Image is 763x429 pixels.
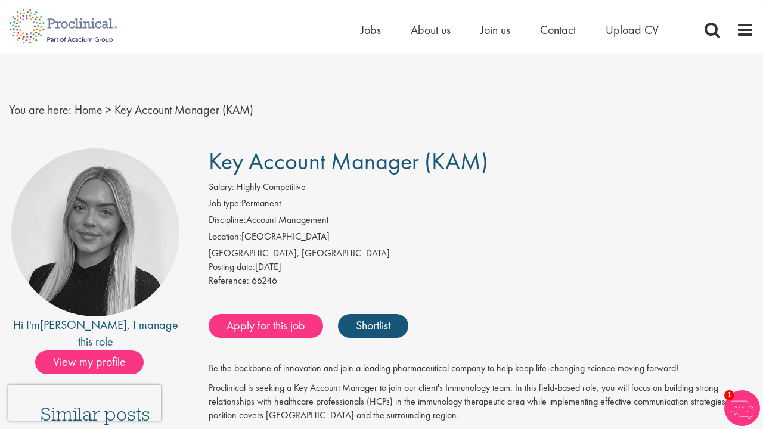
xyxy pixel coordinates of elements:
a: Join us [480,22,510,38]
a: Contact [540,22,576,38]
li: [GEOGRAPHIC_DATA] [209,230,754,247]
div: Hi I'm , I manage this role [9,316,182,350]
iframe: reCAPTCHA [8,385,161,421]
span: Key Account Manager (KAM) [114,102,253,117]
label: Job type: [209,197,241,210]
span: 1 [724,390,734,400]
label: Discipline: [209,213,246,227]
span: Highly Competitive [237,181,306,193]
span: You are here: [9,102,72,117]
a: Apply for this job [209,314,323,338]
li: Account Management [209,213,754,230]
div: [DATE] [209,260,754,274]
span: Posting date: [209,260,255,273]
a: Shortlist [338,314,408,338]
label: Reference: [209,274,249,288]
label: Salary: [209,181,234,194]
div: [GEOGRAPHIC_DATA], [GEOGRAPHIC_DATA] [209,247,754,260]
span: > [106,102,111,117]
a: breadcrumb link [75,102,103,117]
span: Key Account Manager (KAM) [209,146,488,176]
a: Upload CV [606,22,659,38]
label: Location: [209,230,241,244]
li: Permanent [209,197,754,213]
a: About us [411,22,451,38]
a: Jobs [361,22,381,38]
p: Proclinical is seeking a Key Account Manager to join our client's Immunology team. In this field-... [209,381,754,422]
span: View my profile [35,350,144,374]
img: imeage of recruiter Taylor Matthews [11,148,179,316]
a: View my profile [35,353,156,368]
img: Chatbot [724,390,760,426]
p: Be the backbone of innovation and join a leading pharmaceutical company to help keep life-changin... [209,362,754,375]
a: [PERSON_NAME] [40,317,127,332]
span: 66246 [252,274,277,287]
